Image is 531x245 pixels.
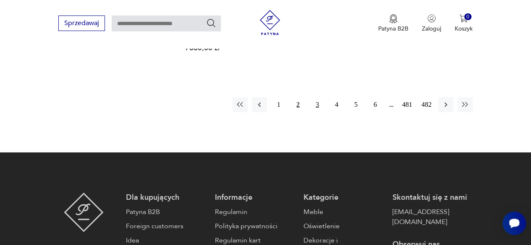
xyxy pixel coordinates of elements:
p: Informacje [215,193,295,203]
button: Sprzedawaj [58,15,105,31]
button: 5 [348,97,364,112]
a: [EMAIL_ADDRESS][DOMAIN_NAME] [392,207,472,227]
button: 481 [400,97,415,112]
p: Skontaktuj się z nami [392,193,472,203]
iframe: Smartsupp widget button [502,211,526,235]
button: 1 [271,97,286,112]
button: 3 [310,97,325,112]
img: Ikona koszyka [459,14,468,23]
button: 6 [368,97,383,112]
p: Dla kupujących [126,193,206,203]
img: Ikonka użytkownika [427,14,436,23]
p: Koszyk [455,25,473,33]
button: 2 [290,97,306,112]
a: Meble [303,207,384,217]
button: 4 [329,97,344,112]
p: Zaloguj [422,25,441,33]
div: 0 [464,13,471,21]
button: Patyna B2B [378,14,408,33]
a: Oświetlenie [303,221,384,231]
p: Kategorie [303,193,384,203]
img: Patyna - sklep z meblami i dekoracjami vintage [257,10,283,35]
button: 482 [419,97,434,112]
a: Ikona medaluPatyna B2B [378,14,408,33]
p: 7860,00 zł [185,44,269,52]
a: Polityka prywatności [215,221,295,231]
a: Foreign customers [126,221,206,231]
p: Patyna B2B [378,25,408,33]
img: Patyna - sklep z meblami i dekoracjami vintage [64,193,104,232]
button: Szukaj [206,18,216,28]
a: Patyna B2B [126,207,206,217]
a: Sprzedawaj [58,21,105,27]
a: Regulamin [215,207,295,217]
button: 0Koszyk [455,14,473,33]
img: Ikona medalu [389,14,398,23]
button: Zaloguj [422,14,441,33]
